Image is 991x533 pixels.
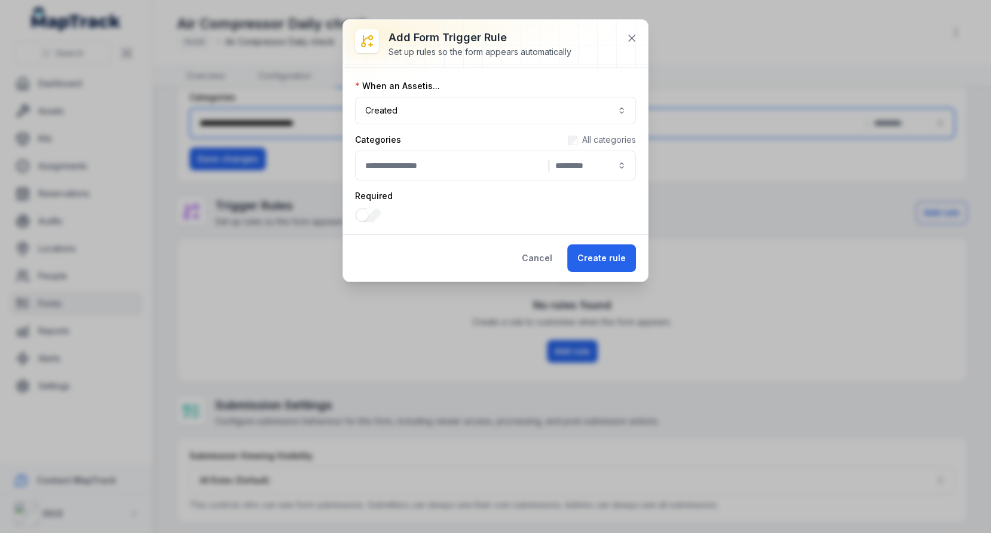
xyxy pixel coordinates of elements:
[355,151,636,180] button: |
[512,244,562,272] button: Cancel
[355,134,401,146] label: Categories
[355,80,440,92] label: When an Asset is...
[389,46,571,58] div: Set up rules so the form appears automatically
[582,134,636,146] label: All categories
[355,208,381,222] input: :r9f:-form-item-label
[567,244,636,272] button: Create rule
[355,97,636,124] button: Created
[355,190,393,202] label: Required
[389,29,571,46] h3: Add form trigger rule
